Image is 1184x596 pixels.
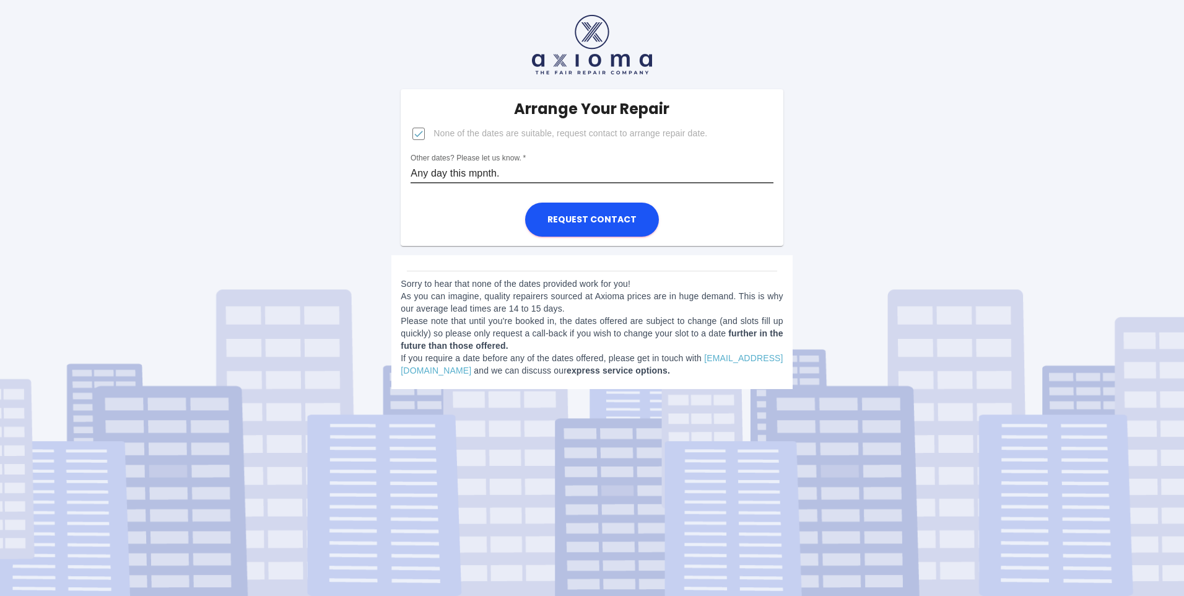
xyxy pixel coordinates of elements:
[401,278,783,377] p: Sorry to hear that none of the dates provided work for you! As you can imagine, quality repairers...
[567,366,670,375] b: express service options.
[433,128,707,140] span: None of the dates are suitable, request contact to arrange repair date.
[532,15,652,74] img: axioma
[401,328,783,351] b: further in the future than those offered.
[401,353,783,375] a: [EMAIL_ADDRESS][DOMAIN_NAME]
[514,99,669,119] h5: Arrange Your Repair
[411,153,526,164] label: Other dates? Please let us know.
[525,203,659,237] button: Request contact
